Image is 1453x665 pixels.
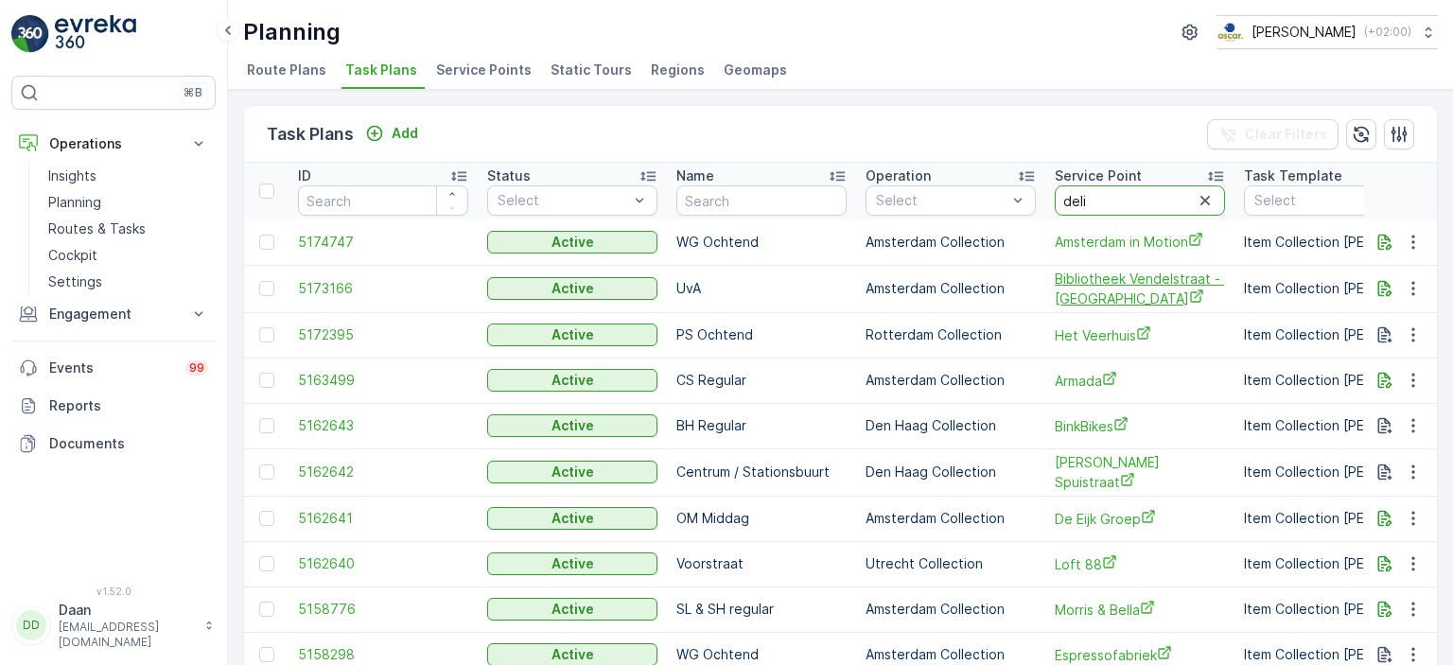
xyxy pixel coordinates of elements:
p: Amsterdam Collection [866,509,1036,528]
p: Operations [49,134,178,153]
p: [EMAIL_ADDRESS][DOMAIN_NAME] [59,620,195,650]
img: logo_light-DOdMpM7g.png [55,15,136,53]
a: Bibliotheek Vendelstraat - UvA [1055,270,1225,308]
span: Geomaps [724,61,787,79]
p: Utrecht Collection [866,554,1036,573]
p: UvA [676,279,847,298]
p: ID [298,166,311,185]
a: Documents [11,425,216,463]
button: Active [487,324,657,346]
p: OM Middag [676,509,847,528]
a: 5162642 [298,463,468,481]
p: Documents [49,434,208,453]
a: 5163499 [298,371,468,390]
p: Item Collection [PERSON_NAME] [1244,233,1448,252]
a: 5162640 [298,554,468,573]
button: Active [487,507,657,530]
a: Morris & Bella [1055,600,1225,620]
p: Add [392,124,418,143]
a: Planning [41,189,216,216]
button: Operations [11,125,216,163]
button: Active [487,277,657,300]
div: Toggle Row Selected [259,511,274,526]
span: De Eijk Groep [1055,509,1225,529]
span: Service Points [436,61,532,79]
a: 5162641 [298,509,468,528]
p: Events [49,359,174,377]
p: WG Ochtend [676,645,847,664]
button: DDDaan[EMAIL_ADDRESS][DOMAIN_NAME] [11,601,216,650]
p: Item Collection [PERSON_NAME] [1244,279,1448,298]
div: Toggle Row Selected [259,464,274,480]
a: Reports [11,387,216,425]
p: Amsterdam Collection [866,279,1036,298]
p: Item Collection [PERSON_NAME] [1244,416,1448,435]
span: Route Plans [247,61,326,79]
a: Cockpit [41,242,216,269]
p: SL & SH regular [676,600,847,619]
span: Regions [651,61,705,79]
p: Item Collection [PERSON_NAME] [1244,509,1448,528]
a: Insights [41,163,216,189]
a: 5173166 [298,279,468,298]
div: Toggle Row Selected [259,327,274,342]
div: Toggle Row Selected [259,373,274,388]
a: Settings [41,269,216,295]
img: basis-logo_rgb2x.png [1217,22,1244,43]
p: Amsterdam Collection [866,645,1036,664]
div: Toggle Row Selected [259,235,274,250]
p: Amsterdam Collection [866,233,1036,252]
p: Routes & Tasks [48,219,146,238]
button: Active [487,552,657,575]
div: Toggle Row Selected [259,647,274,662]
p: Active [551,509,594,528]
a: Het Veerhuis [1055,325,1225,345]
a: Armada [1055,371,1225,391]
div: Toggle Row Selected [259,602,274,617]
span: Static Tours [551,61,632,79]
p: Cockpit [48,246,97,265]
p: Voorstraat [676,554,847,573]
p: Select [1254,191,1419,210]
span: Bibliotheek Vendelstraat - [GEOGRAPHIC_DATA] [1055,270,1225,308]
span: Task Plans [345,61,417,79]
a: 5162643 [298,416,468,435]
p: Planning [48,193,101,212]
p: Active [551,554,594,573]
a: 5158298 [298,645,468,664]
p: 99 [189,360,204,376]
img: logo [11,15,49,53]
div: DD [16,610,46,640]
p: ⌘B [184,85,202,100]
p: [PERSON_NAME] [1252,23,1357,42]
button: Active [487,461,657,483]
p: BH Regular [676,416,847,435]
p: Item Collection [PERSON_NAME] [1244,325,1448,344]
p: Service Point [1055,166,1142,185]
p: Insights [48,166,96,185]
a: Events99 [11,349,216,387]
p: Active [551,233,594,252]
p: Select [498,191,628,210]
a: 5174747 [298,233,468,252]
div: Toggle Row Selected [259,418,274,433]
p: Task Plans [267,121,354,148]
span: [PERSON_NAME] Spuistraat [1055,453,1225,492]
p: Item Collection [PERSON_NAME] [1244,371,1448,390]
a: 5172395 [298,325,468,344]
p: Item Collection [PERSON_NAME] [1244,645,1448,664]
p: Planning [243,17,341,47]
a: Amsterdam in Motion [1055,232,1225,252]
p: Active [551,279,594,298]
span: Espressofabriek [1055,645,1225,665]
p: Active [551,416,594,435]
a: Routes & Tasks [41,216,216,242]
